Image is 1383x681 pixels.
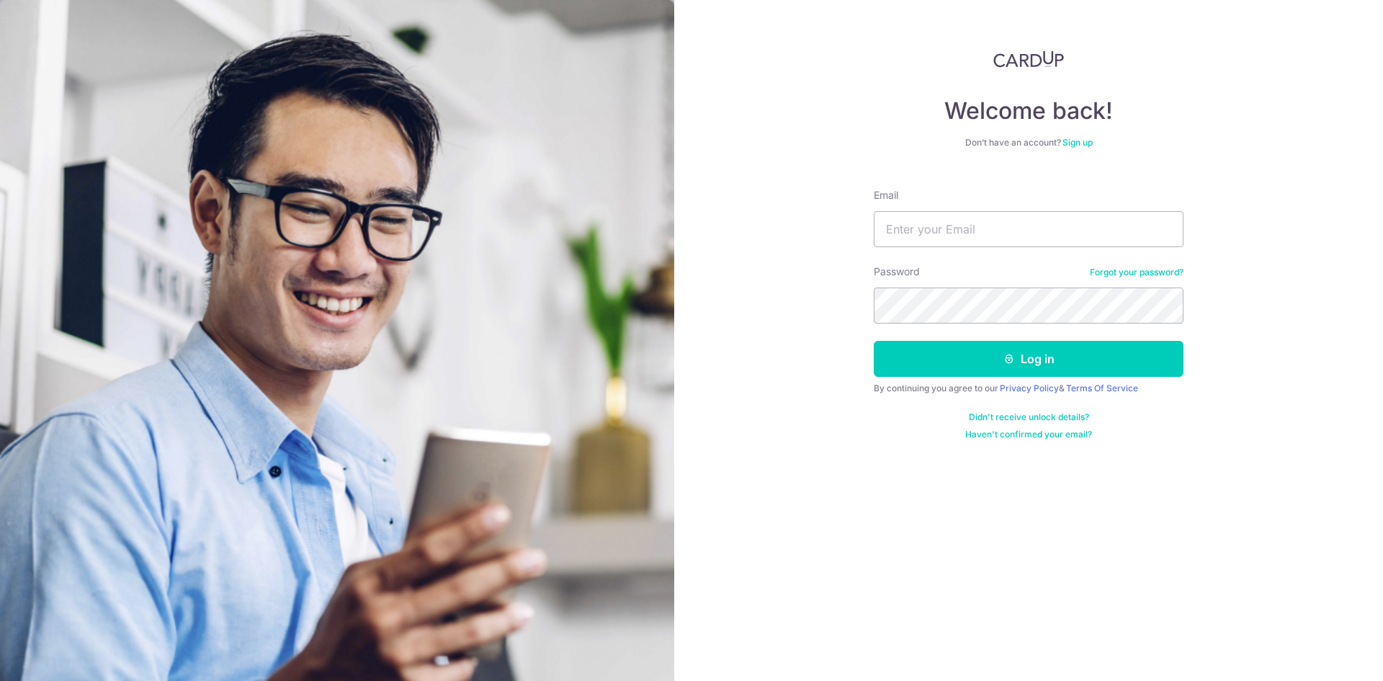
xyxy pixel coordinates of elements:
[1062,137,1093,148] a: Sign up
[874,341,1183,377] button: Log in
[993,50,1064,68] img: CardUp Logo
[874,188,898,202] label: Email
[965,429,1092,440] a: Haven't confirmed your email?
[874,383,1183,394] div: By continuing you agree to our &
[969,411,1089,423] a: Didn't receive unlock details?
[1090,267,1183,278] a: Forgot your password?
[874,137,1183,148] div: Don’t have an account?
[874,97,1183,125] h4: Welcome back!
[874,211,1183,247] input: Enter your Email
[874,264,920,279] label: Password
[1000,383,1059,393] a: Privacy Policy
[1066,383,1138,393] a: Terms Of Service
